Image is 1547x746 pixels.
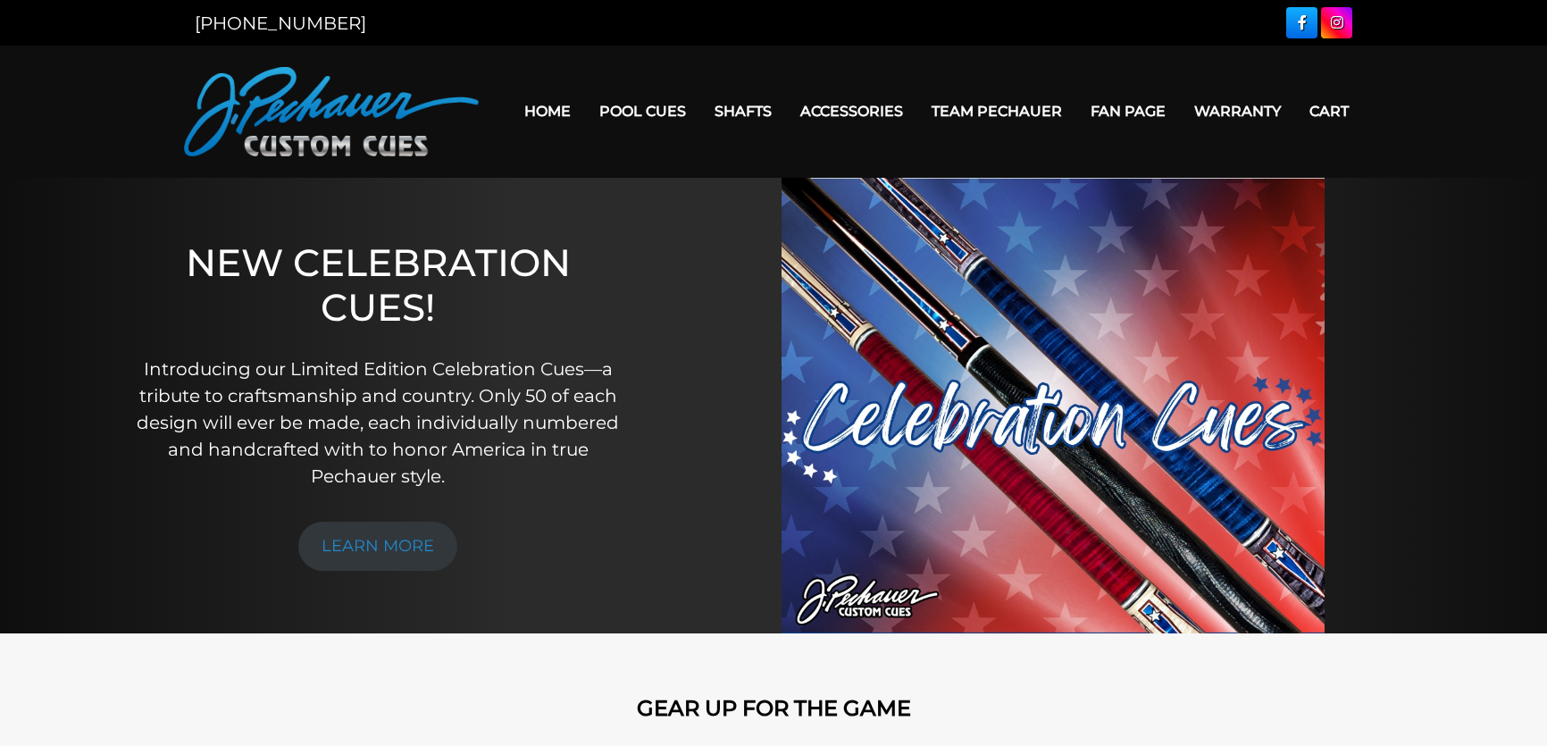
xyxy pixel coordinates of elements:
[1295,88,1363,134] a: Cart
[917,88,1076,134] a: Team Pechauer
[585,88,700,134] a: Pool Cues
[700,88,786,134] a: Shafts
[786,88,917,134] a: Accessories
[1076,88,1180,134] a: Fan Page
[184,67,479,156] img: Pechauer Custom Cues
[510,88,585,134] a: Home
[195,13,366,34] a: [PHONE_NUMBER]
[125,240,631,331] h1: NEW CELEBRATION CUES!
[298,522,457,571] a: LEARN MORE
[1180,88,1295,134] a: Warranty
[637,695,911,721] strong: GEAR UP FOR THE GAME
[125,356,631,490] p: Introducing our Limited Edition Celebration Cues—a tribute to craftsmanship and country. Only 50 ...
